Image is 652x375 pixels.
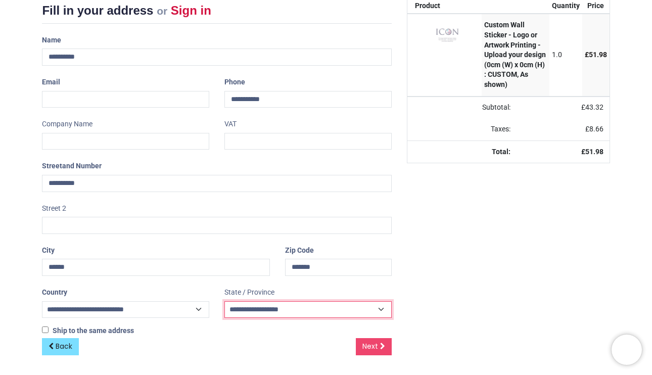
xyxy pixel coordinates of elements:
span: 51.98 [585,148,603,156]
label: Street [42,158,102,175]
label: Company Name [42,116,92,133]
label: Name [42,32,61,49]
input: Ship to the same address [42,326,49,333]
label: Street 2 [42,200,66,217]
span: 43.32 [585,103,603,111]
a: Back [42,338,79,355]
a: Next [356,338,392,355]
span: and Number [62,162,102,170]
label: Phone [224,74,245,91]
label: Country [42,284,67,301]
span: Fill in your address [42,4,153,17]
div: 1.0 [552,50,580,60]
strong: Total: [492,148,510,156]
td: Subtotal: [407,97,517,119]
span: Back [56,341,72,351]
span: £ [585,51,607,59]
strong: £ [581,148,603,156]
span: £ [581,103,603,111]
iframe: Brevo live chat [612,335,642,365]
small: or [157,5,167,17]
label: Email [42,74,60,91]
span: Next [362,341,378,351]
td: Taxes: [407,118,517,140]
label: Ship to the same address [42,326,134,336]
label: VAT [224,116,237,133]
label: State / Province [224,284,274,301]
span: 8.66 [589,125,603,133]
span: 51.98 [589,51,607,59]
img: 8GnibTAAAABklEQVQDAGw7nwlgqQfVAAAAAElFTkSuQmCC [415,20,480,50]
strong: Custom Wall Sticker - Logo or Artwork Printing - Upload your design (0cm (W) x 0cm (H) : CUSTOM, ... [484,21,546,88]
label: City [42,242,55,259]
label: Zip Code [285,242,314,259]
span: £ [585,125,603,133]
a: Sign in [171,4,211,17]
